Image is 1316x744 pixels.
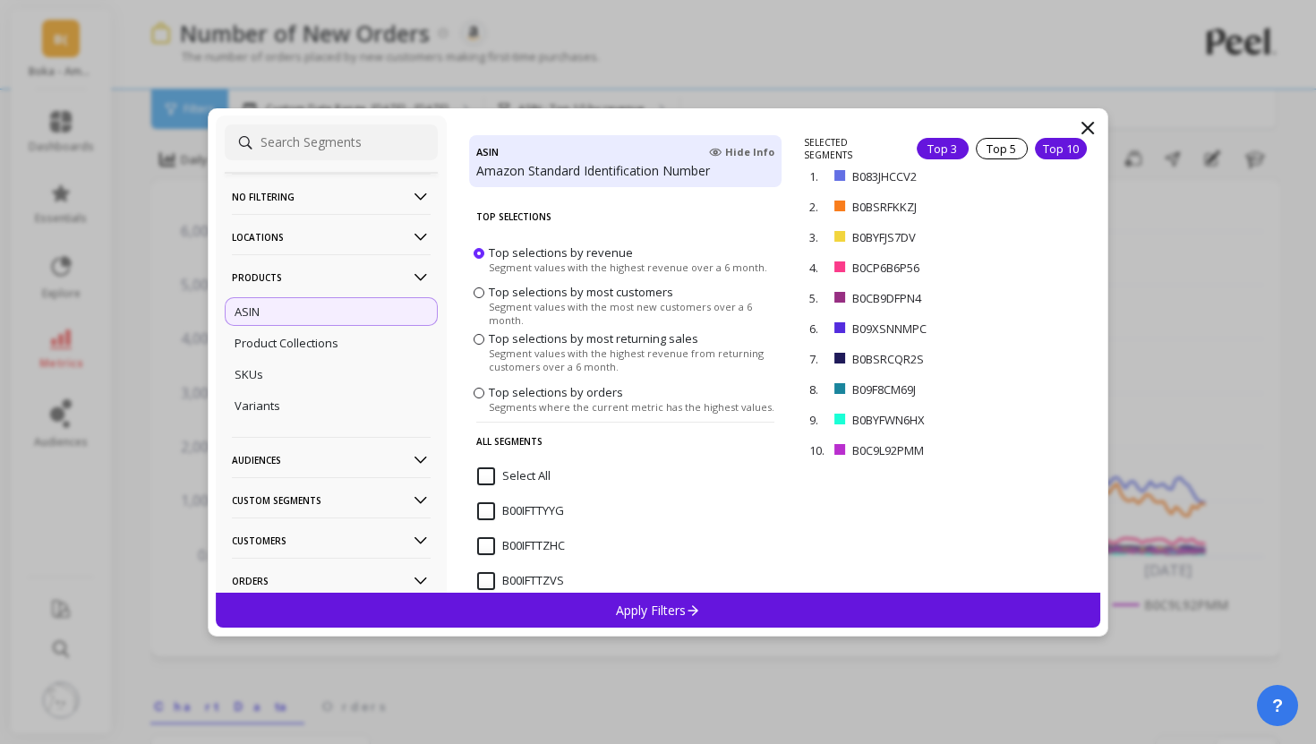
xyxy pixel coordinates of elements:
p: Apply Filters [616,602,701,619]
p: Variants [235,398,280,414]
p: B0BYFJS7DV [852,229,1002,245]
p: Top Selections [476,198,774,235]
p: Custom Segments [232,477,431,523]
p: 8. [809,381,827,398]
p: B083JHCCV2 [852,168,1003,184]
p: No filtering [232,174,431,219]
span: Top selections by orders [489,383,623,399]
p: 5. [809,290,827,306]
div: Top 5 [976,138,1028,159]
p: 6. [809,321,827,337]
p: ASIN [235,304,260,320]
input: Search Segments [225,124,438,160]
span: ? [1272,693,1283,718]
p: 3. [809,229,827,245]
p: 2. [809,199,827,215]
span: Segment values with the highest revenue over a 6 month. [489,260,767,273]
p: Amazon Standard Identification Number [476,162,774,180]
p: 4. [809,260,827,276]
span: Hide Info [709,145,774,159]
p: B0BSRFKKZJ [852,199,1003,215]
p: SKUs [235,366,263,382]
p: B0CP6B6P56 [852,260,1004,276]
p: B0BSRCQR2S [852,351,1006,367]
span: Top selections by most customers [489,284,673,300]
p: Customers [232,517,431,563]
p: Audiences [232,437,431,483]
span: Segments where the current metric has the highest values. [489,399,774,413]
p: All Segments [476,422,774,460]
span: B00IFTTZVS [477,572,564,590]
span: Segment values with the highest revenue from returning customers over a 6 month. [489,346,777,373]
p: 9. [809,412,827,428]
p: 10. [809,442,827,458]
p: Orders [232,558,431,603]
h4: ASIN [476,142,499,162]
p: B0BYFWN6HX [852,412,1006,428]
div: Top 10 [1035,138,1087,159]
button: ? [1257,685,1298,726]
p: SELECTED SEGMENTS [804,136,894,161]
p: Products [232,254,431,300]
p: Product Collections [235,335,338,351]
span: Top selections by most returning sales [489,330,698,346]
p: 7. [809,351,827,367]
div: Top 3 [917,138,969,159]
span: B00IFTTYYG [477,502,564,520]
p: B09XSNNMPC [852,321,1007,337]
p: B09F8CM69J [852,381,1002,398]
span: Top selections by revenue [489,244,633,260]
span: B00IFTTZHC [477,537,565,555]
p: B0CB9DFPN4 [852,290,1004,306]
p: Locations [232,214,431,260]
span: Select All [477,467,551,485]
span: Segment values with the most new customers over a 6 month. [489,300,777,327]
p: B0C9L92PMM [852,442,1006,458]
p: 1. [809,168,827,184]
